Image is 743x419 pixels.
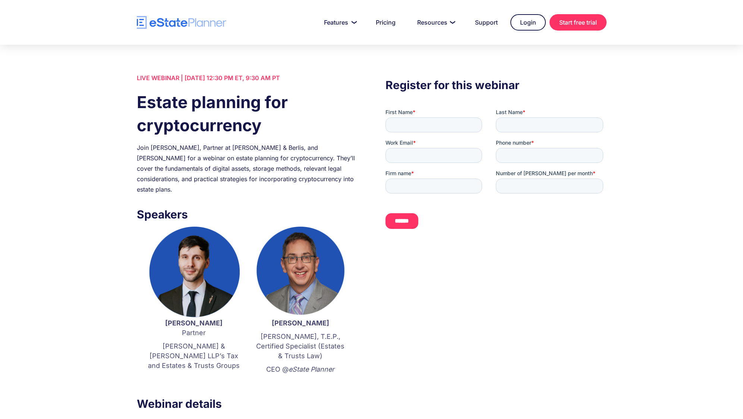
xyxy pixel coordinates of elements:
[137,395,358,412] h3: Webinar details
[255,365,346,374] p: CEO @
[315,15,363,30] a: Features
[137,206,358,223] h3: Speakers
[148,318,240,338] p: Partner
[272,319,329,327] strong: [PERSON_NAME]
[408,15,462,30] a: Resources
[137,16,226,29] a: home
[466,15,507,30] a: Support
[385,76,606,94] h3: Register for this webinar
[148,341,240,371] p: [PERSON_NAME] & [PERSON_NAME] LLP’s Tax and Estates & Trusts Groups
[137,73,358,83] div: LIVE WEBINAR | [DATE] 12:30 PM ET, 9:30 AM PT
[385,108,606,235] iframe: Form 0
[137,142,358,195] div: Join [PERSON_NAME], Partner at [PERSON_NAME] & Berlis, and [PERSON_NAME] for a webinar on estate ...
[165,319,223,327] strong: [PERSON_NAME]
[367,15,404,30] a: Pricing
[289,365,334,373] em: eState Planner
[137,91,358,137] h1: Estate planning for cryptocurrency
[550,14,607,31] a: Start free trial
[255,332,346,361] p: [PERSON_NAME], T.E.P., Certified Specialist (Estates & Trusts Law)
[255,378,346,388] p: ‍
[510,14,546,31] a: Login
